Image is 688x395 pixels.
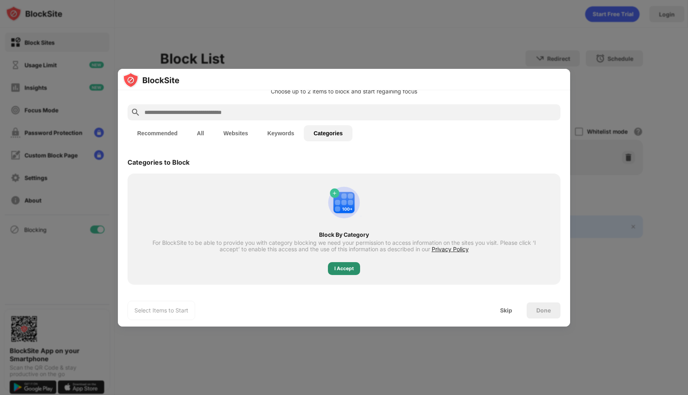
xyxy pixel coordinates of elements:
[214,125,257,141] button: Websites
[432,246,469,252] span: Privacy Policy
[128,125,187,141] button: Recommended
[257,125,304,141] button: Keywords
[134,306,188,314] div: Select Items to Start
[500,307,512,314] div: Skip
[536,307,551,314] div: Done
[128,158,190,166] div: Categories to Block
[304,125,352,141] button: Categories
[334,265,354,273] div: I Accept
[142,232,546,238] div: Block By Category
[325,183,363,222] img: category-add.svg
[128,88,560,95] div: Choose up to 2 items to block and start regaining focus
[123,72,179,88] img: logo-blocksite.svg
[131,108,140,117] img: search.svg
[187,125,214,141] button: All
[142,240,546,252] div: For BlockSite to be able to provide you with category blocking we need your permission to access ...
